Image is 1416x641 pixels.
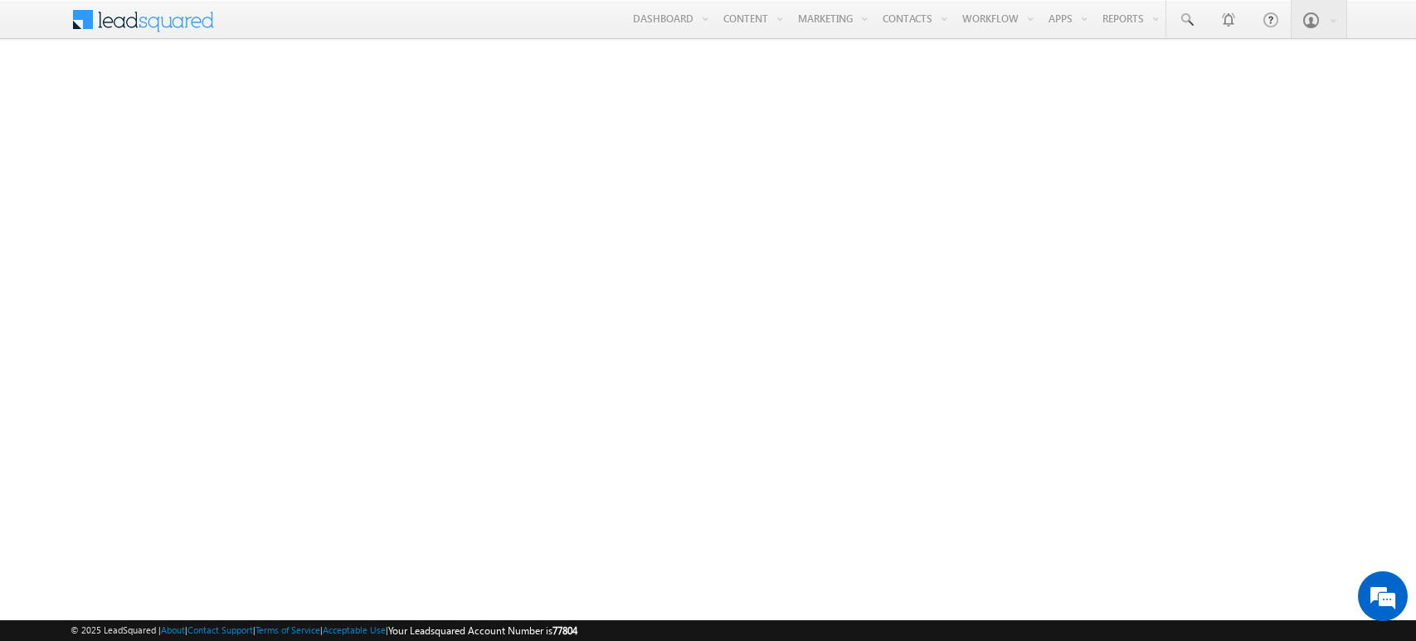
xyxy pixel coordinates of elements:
a: Terms of Service [255,624,320,635]
a: Contact Support [187,624,253,635]
span: Your Leadsquared Account Number is [388,624,577,637]
a: Acceptable Use [323,624,386,635]
a: About [161,624,185,635]
span: © 2025 LeadSquared | | | | | [71,623,577,639]
span: 77804 [552,624,577,637]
